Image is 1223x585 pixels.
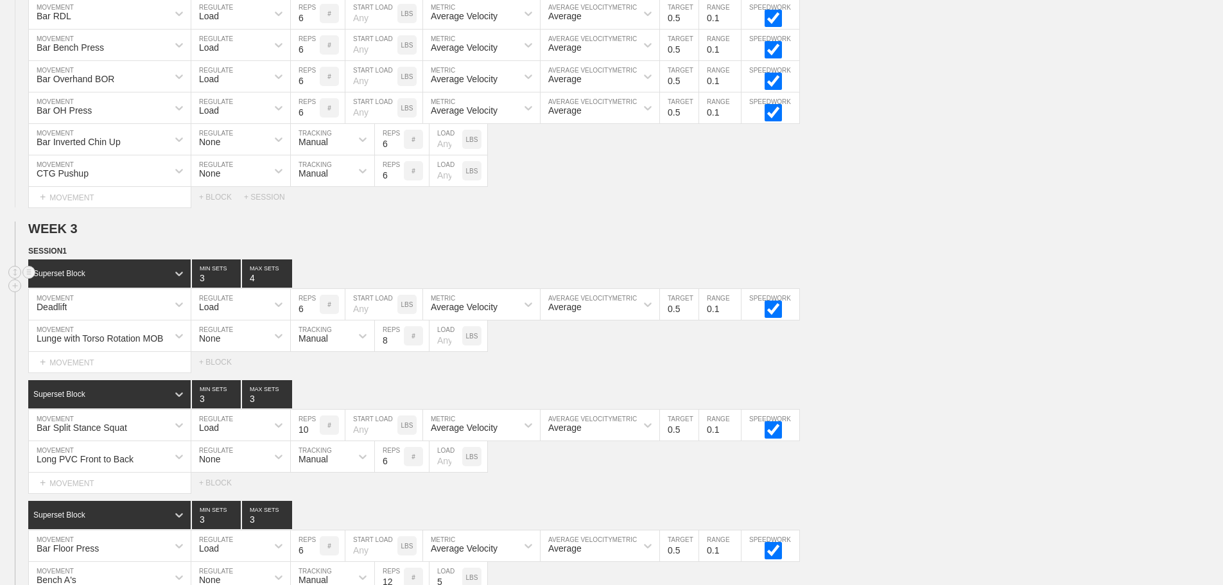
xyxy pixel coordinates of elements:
[299,168,328,179] div: Manual
[429,155,462,186] input: Any
[199,333,220,344] div: None
[429,124,462,155] input: Any
[412,453,415,460] p: #
[299,333,328,344] div: Manual
[327,73,331,80] p: #
[299,454,328,464] div: Manual
[431,543,498,554] div: Average Velocity
[412,333,415,340] p: #
[327,543,331,550] p: #
[429,441,462,472] input: Any
[199,358,244,367] div: + BLOCK
[431,74,498,84] div: Average Velocity
[244,193,295,202] div: + SESSION
[345,289,397,320] input: Any
[548,11,582,21] div: Average
[242,501,292,529] input: None
[327,10,331,17] p: #
[33,390,85,399] div: Superset Block
[37,137,121,147] div: Bar Inverted Chin Up
[345,61,397,92] input: Any
[199,74,219,84] div: Load
[548,74,582,84] div: Average
[401,543,413,550] p: LBS
[548,423,582,433] div: Average
[345,92,397,123] input: Any
[33,511,85,520] div: Superset Block
[327,301,331,308] p: #
[37,302,67,312] div: Deadlift
[199,193,244,202] div: + BLOCK
[429,320,462,351] input: Any
[401,42,413,49] p: LBS
[401,422,413,429] p: LBS
[199,478,244,487] div: + BLOCK
[401,10,413,17] p: LBS
[548,105,582,116] div: Average
[431,42,498,53] div: Average Velocity
[199,105,219,116] div: Load
[37,74,114,84] div: Bar Overhand BOR
[412,136,415,143] p: #
[299,575,328,585] div: Manual
[345,410,397,441] input: Any
[299,137,328,147] div: Manual
[199,11,219,21] div: Load
[40,356,46,367] span: +
[37,42,104,53] div: Bar Bench Press
[28,352,191,373] div: MOVEMENT
[40,477,46,488] span: +
[466,333,478,340] p: LBS
[37,333,163,344] div: Lunge with Torso Rotation MOB
[412,574,415,581] p: #
[327,422,331,429] p: #
[199,543,219,554] div: Load
[37,575,76,585] div: Bench A's
[28,247,67,256] span: SESSION 1
[431,423,498,433] div: Average Velocity
[548,42,582,53] div: Average
[327,105,331,112] p: #
[28,473,191,494] div: MOVEMENT
[28,222,78,236] span: WEEK 3
[37,454,134,464] div: Long PVC Front to Back
[466,136,478,143] p: LBS
[242,259,292,288] input: None
[548,543,582,554] div: Average
[992,436,1223,585] iframe: Chat Widget
[431,11,498,21] div: Average Velocity
[199,42,219,53] div: Load
[242,380,292,408] input: None
[199,302,219,312] div: Load
[37,168,89,179] div: CTG Pushup
[401,301,413,308] p: LBS
[327,42,331,49] p: #
[37,11,71,21] div: Bar RDL
[28,187,191,208] div: MOVEMENT
[401,105,413,112] p: LBS
[431,302,498,312] div: Average Velocity
[466,168,478,175] p: LBS
[199,137,220,147] div: None
[199,423,219,433] div: Load
[431,105,498,116] div: Average Velocity
[37,423,127,433] div: Bar Split Stance Squat
[345,530,397,561] input: Any
[199,575,220,585] div: None
[199,454,220,464] div: None
[412,168,415,175] p: #
[40,191,46,202] span: +
[33,269,85,278] div: Superset Block
[199,168,220,179] div: None
[548,302,582,312] div: Average
[37,105,92,116] div: Bar OH Press
[401,73,413,80] p: LBS
[37,543,99,554] div: Bar Floor Press
[466,453,478,460] p: LBS
[345,30,397,60] input: Any
[466,574,478,581] p: LBS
